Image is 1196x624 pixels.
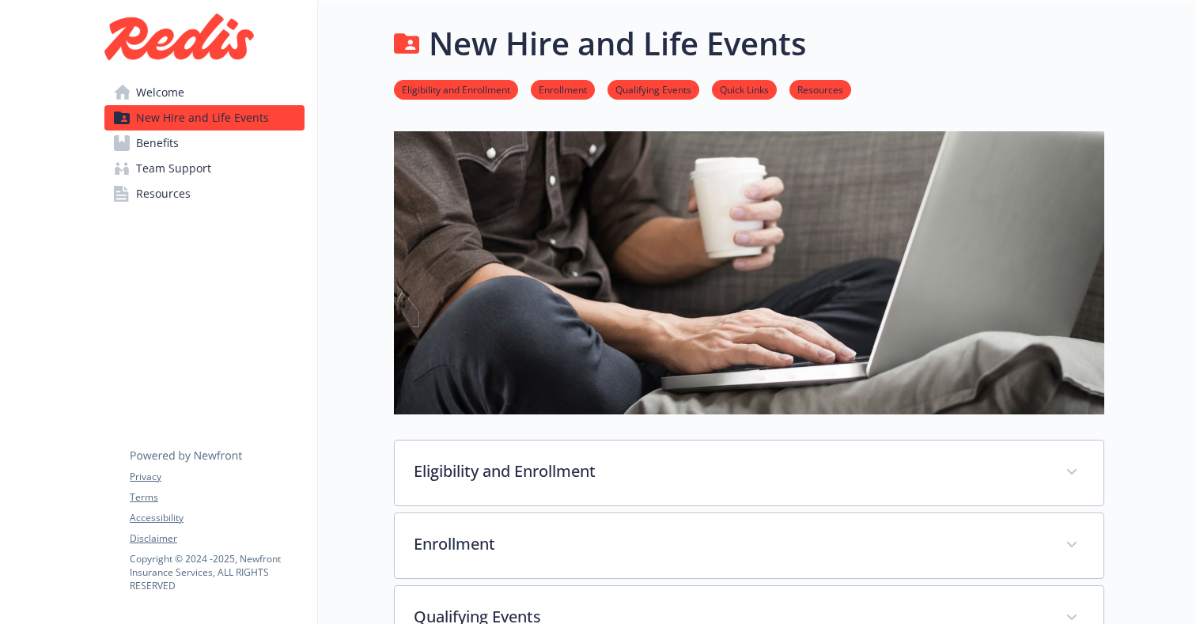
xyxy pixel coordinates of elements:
[104,105,305,130] a: New Hire and Life Events
[136,105,269,130] span: New Hire and Life Events
[607,81,699,96] a: Qualifying Events
[130,552,304,592] p: Copyright © 2024 - 2025 , Newfront Insurance Services, ALL RIGHTS RESERVED
[395,513,1103,578] div: Enrollment
[130,490,304,505] a: Terms
[104,181,305,206] a: Resources
[429,20,806,67] h1: New Hire and Life Events
[394,81,518,96] a: Eligibility and Enrollment
[414,459,1046,483] p: Eligibility and Enrollment
[136,181,191,206] span: Resources
[136,156,211,181] span: Team Support
[531,81,595,96] a: Enrollment
[104,130,305,156] a: Benefits
[136,80,184,105] span: Welcome
[712,81,777,96] a: Quick Links
[130,470,304,484] a: Privacy
[104,80,305,105] a: Welcome
[130,511,304,525] a: Accessibility
[395,441,1103,505] div: Eligibility and Enrollment
[104,156,305,181] a: Team Support
[136,130,179,156] span: Benefits
[130,531,304,546] a: Disclaimer
[789,81,851,96] a: Resources
[414,532,1046,556] p: Enrollment
[394,131,1104,414] img: new hire page banner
